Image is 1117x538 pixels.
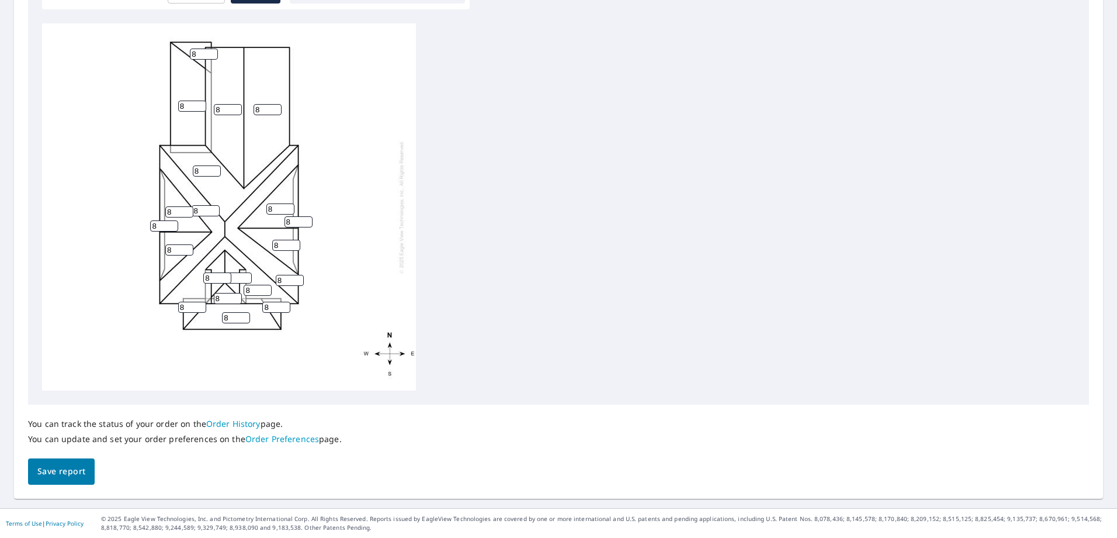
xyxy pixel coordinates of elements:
[6,519,42,527] a: Terms of Use
[245,433,319,444] a: Order Preferences
[101,515,1111,532] p: © 2025 Eagle View Technologies, Inc. and Pictometry International Corp. All Rights Reserved. Repo...
[46,519,84,527] a: Privacy Policy
[28,434,342,444] p: You can update and set your order preferences on the page.
[37,464,85,479] span: Save report
[28,458,95,485] button: Save report
[206,418,261,429] a: Order History
[28,419,342,429] p: You can track the status of your order on the page.
[6,520,84,527] p: |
